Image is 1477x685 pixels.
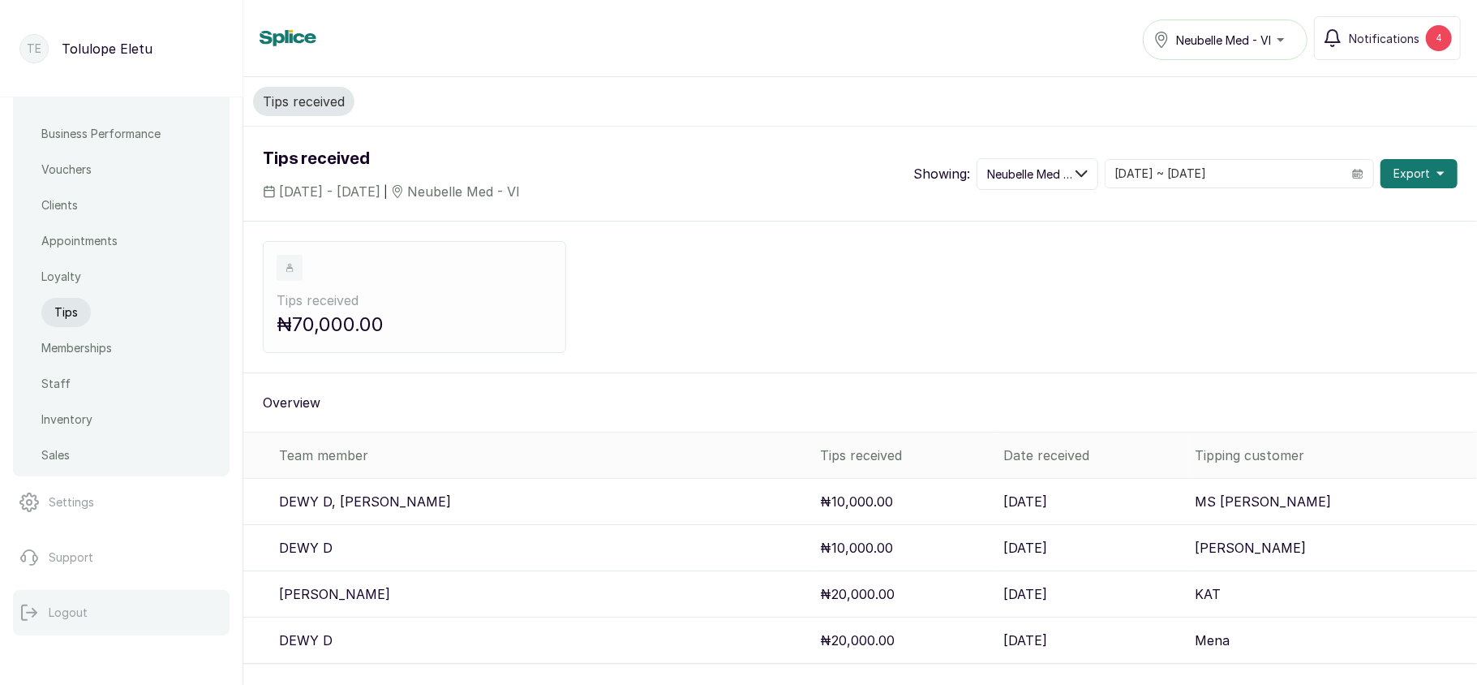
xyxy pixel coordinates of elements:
p: Inventory [41,411,92,428]
p: DEWY D, [PERSON_NAME] [279,492,451,511]
p: DEWY D [279,538,333,558]
p: ₦70,000.00 [277,310,552,339]
input: Select date [1106,160,1342,187]
a: Memberships [41,334,112,363]
p: ₦10,000.00 [820,492,893,511]
p: [DATE] [1004,584,1048,604]
p: [PERSON_NAME] [279,584,390,604]
a: Tips [41,298,91,327]
div: Tips received [820,446,990,465]
p: Overview [263,393,320,412]
div: Tipping customer [1195,446,1471,465]
a: Clients [41,191,78,220]
span: Neubelle Med - VI [1176,32,1271,49]
p: Business Performance [41,126,161,142]
p: Showing: [913,164,970,183]
button: Neubelle Med - VI [977,158,1098,190]
button: Tips received [253,87,354,116]
a: Vouchers [41,155,92,184]
a: Loyalty [41,262,81,291]
p: Tips [54,304,78,321]
p: MS [PERSON_NAME] [1195,492,1331,511]
a: Sales [41,441,70,470]
p: KAT [1195,584,1221,604]
p: ₦20,000.00 [820,584,895,604]
a: Support [13,535,230,580]
p: Tips received [277,291,552,310]
p: [DATE] [1004,631,1048,650]
svg: calendar [1352,168,1363,179]
p: [DATE] [1004,492,1048,511]
p: DEWY D [279,631,333,650]
h1: Tips received [263,146,520,172]
p: Clients [41,197,78,213]
button: Export [1380,159,1458,188]
span: Notifications [1349,30,1419,47]
div: Team member [279,446,807,465]
p: Sales [41,447,70,463]
p: Staff [41,376,71,392]
a: Staff [41,369,71,399]
p: Vouchers [41,162,92,178]
a: Appointments [41,226,118,256]
a: Business Performance [41,119,161,149]
div: 4 [1426,25,1452,51]
p: Mena [1195,631,1230,650]
button: Logout [13,590,230,635]
button: Neubelle Med - VI [1143,19,1307,60]
p: Settings [49,494,94,511]
p: Tolulope Eletu [62,39,152,58]
p: ₦20,000.00 [820,631,895,650]
p: Logout [49,605,88,621]
p: Loyalty [41,269,81,285]
span: | [384,183,388,200]
span: Neubelle Med - VI [407,182,520,201]
p: Appointments [41,233,118,249]
button: Notifications4 [1314,16,1461,60]
span: Export [1393,166,1430,182]
p: Support [49,549,93,566]
span: [DATE] - [DATE] [279,182,380,201]
div: Date received [1004,446,1183,465]
p: ₦10,000.00 [820,538,893,558]
a: Inventory [41,405,92,434]
p: Memberships [41,340,112,356]
p: TE [27,41,41,57]
p: [PERSON_NAME] [1195,538,1306,558]
p: [DATE] [1004,538,1048,558]
a: Settings [13,480,230,525]
span: Neubelle Med - VI [987,166,1076,183]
